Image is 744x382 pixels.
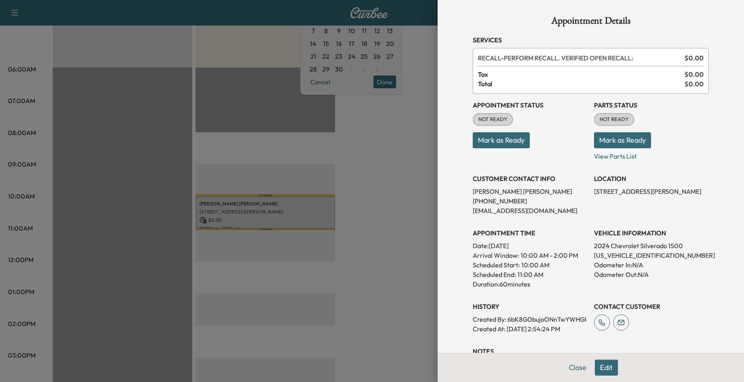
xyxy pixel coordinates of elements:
[594,174,709,183] h3: LOCATION
[473,187,588,196] p: [PERSON_NAME] [PERSON_NAME]
[594,228,709,238] h3: VEHICLE INFORMATION
[564,360,592,376] button: Close
[594,302,709,311] h3: CONTACT CUSTOMER
[473,346,709,356] h3: NOTES
[473,324,588,334] p: Created At : [DATE] 2:54:24 PM
[473,260,520,270] p: Scheduled Start:
[594,241,709,251] p: 2024 Chevrolet Silverado 1500
[594,270,709,279] p: Odometer Out: N/A
[473,174,588,183] h3: CUSTOMER CONTACT INFO
[473,100,588,110] h3: Appointment Status
[594,260,709,270] p: Odometer In: N/A
[594,251,709,260] p: [US_VEHICLE_IDENTIFICATION_NUMBER]
[473,132,530,148] button: Mark as Ready
[473,196,588,206] p: [PHONE_NUMBER]
[685,53,704,63] span: $ 0.00
[473,16,709,29] h1: Appointment Details
[595,115,633,123] span: NOT READY
[521,251,578,260] span: 10:00 AM - 2:00 PM
[474,115,512,123] span: NOT READY
[594,187,709,196] p: [STREET_ADDRESS][PERSON_NAME]
[685,70,704,79] span: $ 0.00
[521,260,549,270] p: 10:00 AM
[478,70,685,79] span: Tax
[595,360,618,376] button: Edit
[478,79,685,89] span: Total
[473,314,588,324] p: Created By : 6bK8GDbujoONnTwYWHGl
[473,206,588,215] p: [EMAIL_ADDRESS][DOMAIN_NAME]
[473,241,588,251] p: Date: [DATE]
[685,79,704,89] span: $ 0.00
[473,302,588,311] h3: History
[473,35,709,45] h3: Services
[473,228,588,238] h3: APPOINTMENT TIME
[473,251,588,260] p: Arrival Window:
[473,270,516,279] p: Scheduled End:
[594,100,709,110] h3: Parts Status
[594,148,709,161] p: View Parts List
[478,53,681,63] span: PERFORM RECALL. VERIFIED OPEN RECALL:
[517,270,543,279] p: 11:00 AM
[594,132,651,148] button: Mark as Ready
[473,279,588,289] p: Duration: 60 minutes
